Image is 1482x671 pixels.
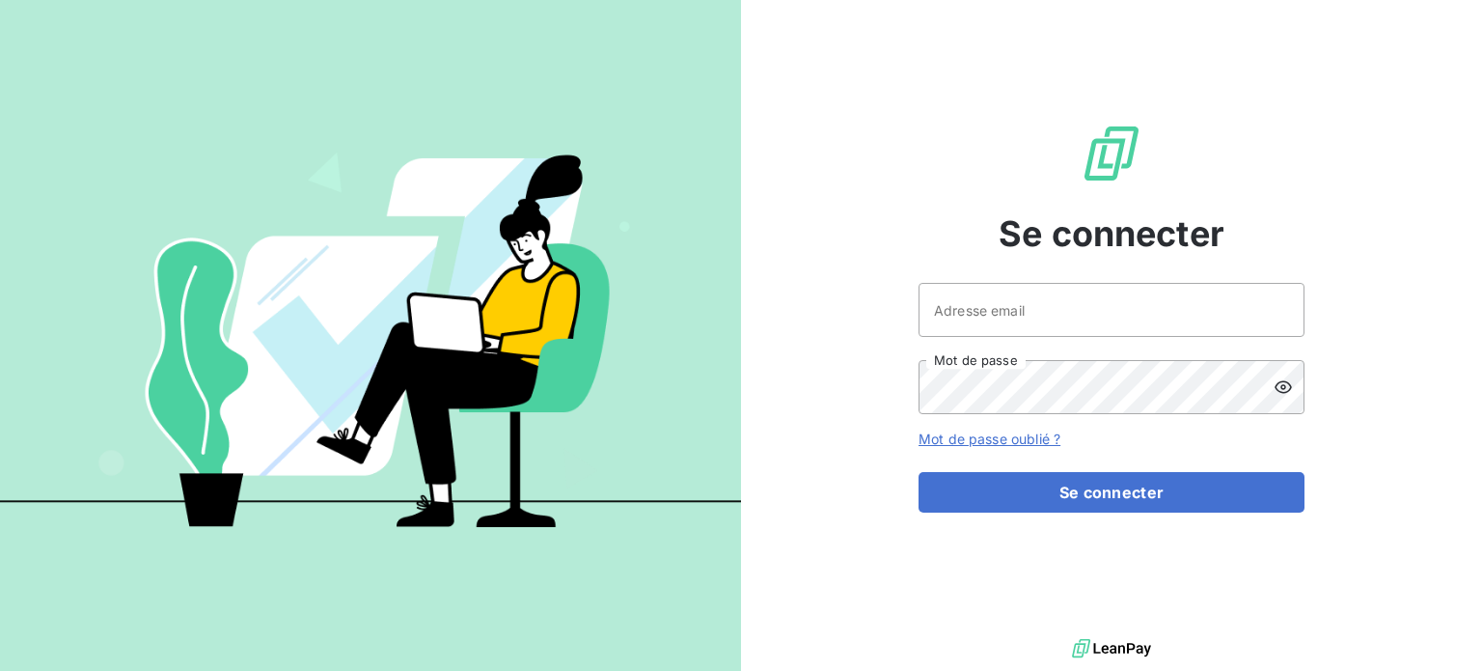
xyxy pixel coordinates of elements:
[1072,634,1151,663] img: logo
[999,208,1224,260] span: Se connecter
[919,283,1304,337] input: placeholder
[1081,123,1142,184] img: Logo LeanPay
[919,472,1304,513] button: Se connecter
[919,431,1060,447] a: Mot de passe oublié ?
